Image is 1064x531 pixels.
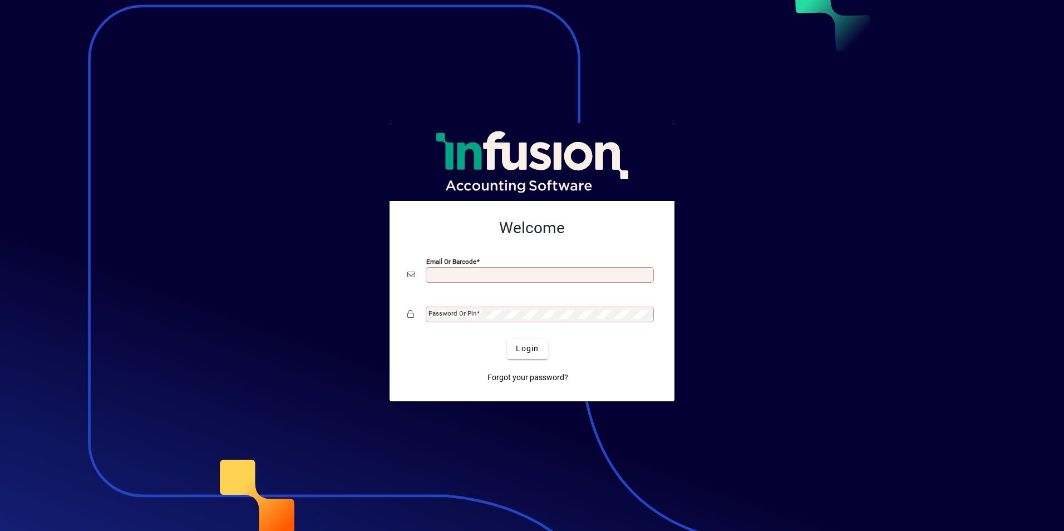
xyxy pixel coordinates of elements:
button: Login [507,339,548,359]
mat-label: Password or Pin [428,309,476,317]
mat-label: Email or Barcode [426,257,476,265]
span: Forgot your password? [487,372,568,383]
a: Forgot your password? [483,368,573,388]
span: Login [516,343,539,355]
h2: Welcome [407,219,657,238]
